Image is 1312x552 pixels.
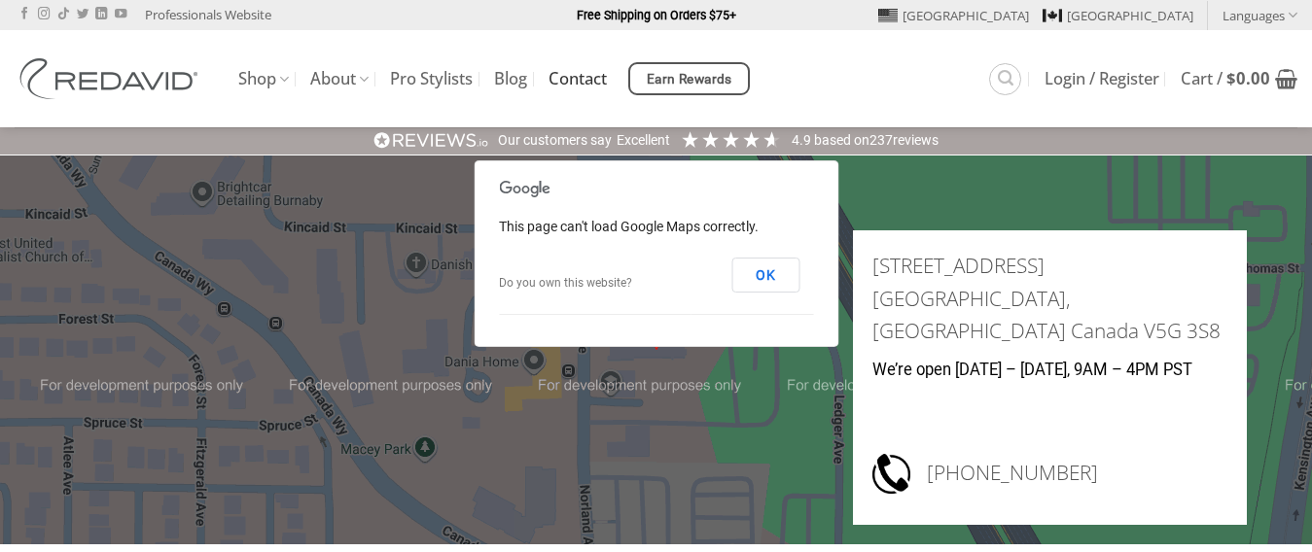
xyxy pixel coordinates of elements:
[498,131,612,151] div: Our customers say
[792,132,814,148] span: 4.9
[15,58,209,99] img: REDAVID Salon Products | United States
[373,131,488,150] img: REVIEWS.io
[927,451,1227,496] h3: [PHONE_NUMBER]
[893,132,939,148] span: reviews
[872,358,1227,384] p: We’re open [DATE] – [DATE], 9AM – 4PM PST
[494,61,527,96] a: Blog
[549,61,607,96] a: Contact
[1045,71,1159,86] span: Login / Register
[499,219,759,234] span: This page can't load Google Maps correctly.
[617,131,670,151] div: Excellent
[680,129,782,150] div: 4.92 Stars
[1226,67,1236,89] span: $
[18,8,30,21] a: Follow on Facebook
[647,69,732,90] span: Earn Rewards
[238,60,289,98] a: Shop
[1045,61,1159,96] a: Login / Register
[989,63,1021,95] a: Search
[95,8,107,21] a: Follow on LinkedIn
[1181,71,1270,86] span: Cart /
[878,1,1029,30] a: [GEOGRAPHIC_DATA]
[310,60,369,98] a: About
[814,132,869,148] span: Based on
[628,62,750,95] a: Earn Rewards
[77,8,89,21] a: Follow on Twitter
[499,276,632,290] a: Do you own this website?
[1226,67,1270,89] bdi: 0.00
[869,132,893,148] span: 237
[1043,1,1193,30] a: [GEOGRAPHIC_DATA]
[1181,57,1297,100] a: View cart
[390,61,473,96] a: Pro Stylists
[57,8,69,21] a: Follow on TikTok
[38,8,50,21] a: Follow on Instagram
[1223,1,1297,29] a: Languages
[872,250,1227,347] h3: [STREET_ADDRESS] [GEOGRAPHIC_DATA], [GEOGRAPHIC_DATA] Canada V5G 3S8
[577,8,736,22] strong: Free Shipping on Orders $75+
[115,8,126,21] a: Follow on YouTube
[731,258,799,293] button: OK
